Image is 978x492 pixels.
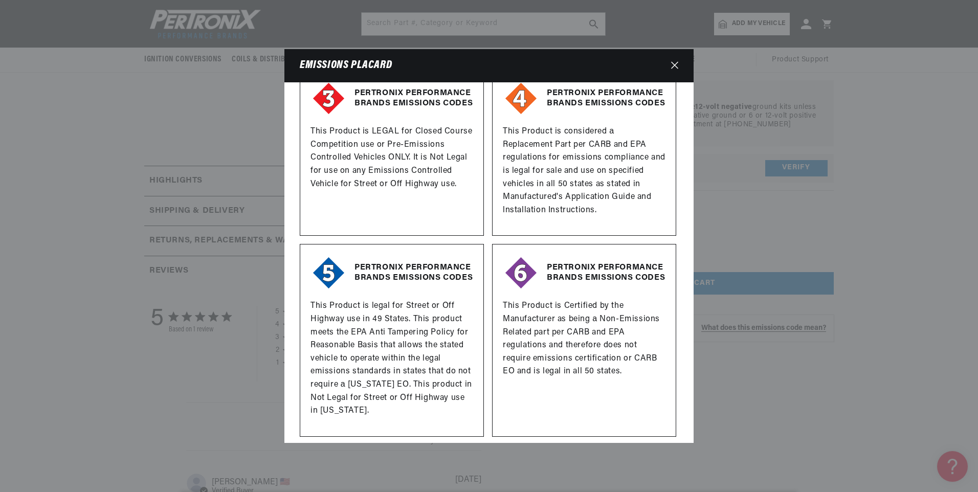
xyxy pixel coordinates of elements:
img: Emissions code [310,255,347,292]
img: Emissions code [310,80,347,117]
h3: EMISSIONS PLACARD [300,61,392,71]
p: This Product is LEGAL for Closed Course Competition use or Pre-Emissions Controlled Vehicles ONLY... [310,125,473,191]
h3: PERTRONIX PERFORMANCE BRANDS EMISSIONS CODES [310,263,473,282]
h3: PERTRONIX PERFORMANCE BRANDS EMISSIONS CODES [503,263,665,282]
h3: PERTRONIX PERFORMANCE BRANDS EMISSIONS CODES [310,88,473,108]
h3: PERTRONIX PERFORMANCE BRANDS EMISSIONS CODES [503,88,665,108]
img: Emissions code [503,80,540,117]
button: Close [666,56,683,75]
p: This Product is legal for Street or Off Highway use in 49 States. This product meets the EPA Anti... [310,300,473,417]
div: EMISSIONS PLACARD [284,49,694,443]
p: This Product is considered а Replacement Part per CARB and EPA regulations for emissions complian... [503,125,665,217]
p: This Product is Certified by the Manufacturer as being а Non-Emissions Related part per CARB and ... [503,300,665,378]
img: Emissions code [503,255,540,292]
